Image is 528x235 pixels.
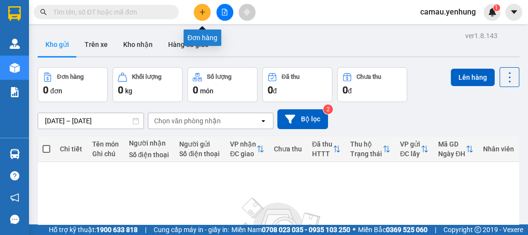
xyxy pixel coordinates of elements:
div: Người nhận [128,139,170,147]
button: Trên xe [77,33,115,56]
span: | [435,224,436,235]
input: Select a date range. [38,113,143,129]
div: Tên món [92,140,119,148]
span: Miền Nam [231,224,350,235]
div: Thu hộ [350,140,383,148]
span: 0 [342,84,348,96]
span: plus [199,9,206,15]
span: 0 [43,84,48,96]
span: đ [273,87,277,95]
img: solution-icon [10,87,20,97]
div: Số điện thoại [179,150,220,158]
span: ⚪️ [353,228,356,232]
button: Khối lượng0kg [113,67,183,102]
sup: 1 [493,4,500,11]
img: warehouse-icon [10,63,20,73]
button: Đã thu0đ [262,67,332,102]
span: message [10,215,19,224]
img: icon-new-feature [488,8,497,16]
button: Hàng đã giao [160,33,216,56]
div: Số điện thoại [128,151,170,159]
span: 0 [268,84,273,96]
img: warehouse-icon [10,39,20,49]
span: món [200,87,214,95]
th: Toggle SortBy [345,136,395,162]
input: Tìm tên, số ĐT hoặc mã đơn [53,7,167,17]
span: question-circle [10,171,19,180]
div: ĐC lấy [400,150,421,158]
span: camau.yenhung [413,6,484,18]
span: aim [243,9,250,15]
strong: 1900 633 818 [96,226,138,234]
div: Đã thu [282,73,300,80]
div: Mã GD [438,140,466,148]
span: kg [125,87,132,95]
th: Toggle SortBy [225,136,269,162]
div: Chưa thu [357,73,381,80]
span: Cung cấp máy in - giấy in: [154,224,229,235]
th: Toggle SortBy [307,136,345,162]
div: Đơn hàng [184,29,221,46]
img: logo-vxr [8,6,21,21]
button: Kho nhận [115,33,160,56]
span: 1 [495,4,498,11]
th: Toggle SortBy [395,136,433,162]
span: file-add [221,9,228,15]
div: Nhân viên [483,145,514,153]
div: Chọn văn phòng nhận [154,116,221,126]
span: đơn [50,87,62,95]
div: Số lượng [207,73,231,80]
div: Chưa thu [274,145,302,153]
button: Số lượng0món [187,67,257,102]
span: search [40,9,47,15]
span: caret-down [510,8,518,16]
button: Bộ lọc [277,109,328,129]
div: ver 1.8.143 [465,30,498,41]
button: file-add [216,4,233,21]
span: 0 [118,84,123,96]
span: copyright [474,226,481,233]
strong: 0708 023 035 - 0935 103 250 [262,226,350,234]
div: Đơn hàng [57,73,84,80]
div: Ngày ĐH [438,150,466,158]
span: 0 [193,84,198,96]
sup: 2 [323,104,333,114]
button: plus [194,4,211,21]
strong: 0369 525 060 [386,226,428,234]
div: HTTT [312,150,333,158]
button: Kho gửi [38,33,77,56]
div: Trạng thái [350,150,383,158]
div: Khối lượng [132,73,161,80]
div: ĐC giao [230,150,257,158]
img: warehouse-icon [10,149,20,159]
div: Chi tiết [60,145,83,153]
svg: open [259,117,267,125]
div: VP nhận [230,140,257,148]
div: Ghi chú [92,150,119,158]
button: caret-down [505,4,522,21]
div: VP gửi [400,140,421,148]
span: đ [348,87,352,95]
div: Đã thu [312,140,333,148]
span: notification [10,193,19,202]
div: Người gửi [179,140,220,148]
span: | [145,224,146,235]
button: Đơn hàng0đơn [38,67,108,102]
button: Lên hàng [451,69,495,86]
button: aim [239,4,256,21]
span: Hỗ trợ kỹ thuật: [49,224,138,235]
span: Miền Bắc [358,224,428,235]
button: Chưa thu0đ [337,67,407,102]
th: Toggle SortBy [433,136,478,162]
